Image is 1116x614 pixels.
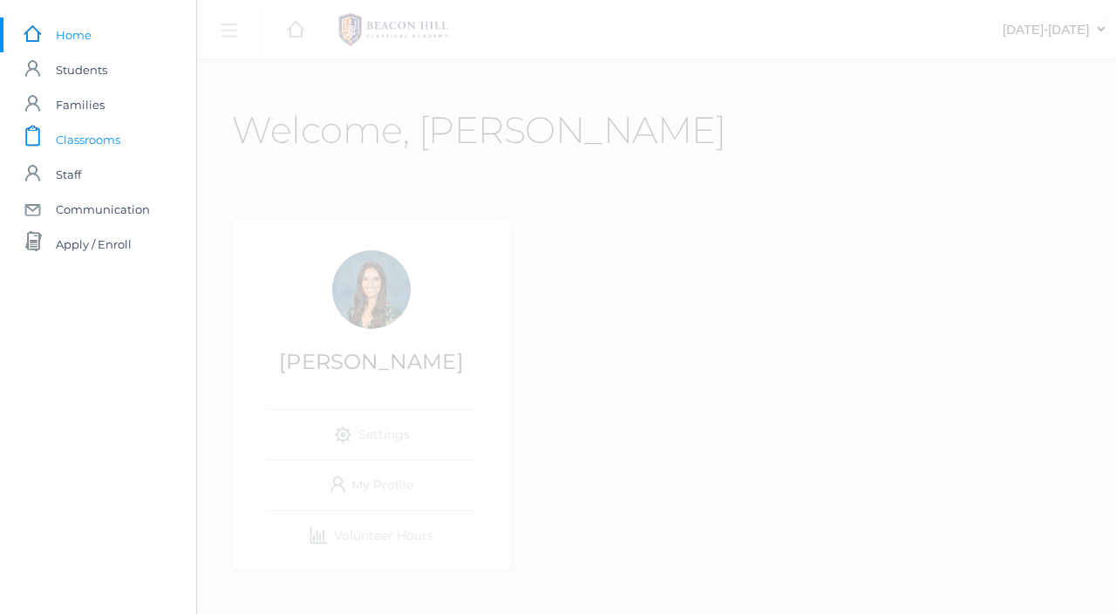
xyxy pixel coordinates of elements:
span: Classrooms [56,122,120,157]
span: Communication [56,192,150,227]
span: Apply / Enroll [56,227,132,262]
span: Staff [56,157,81,192]
span: Students [56,52,107,87]
span: Home [56,17,92,52]
span: Families [56,87,105,122]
